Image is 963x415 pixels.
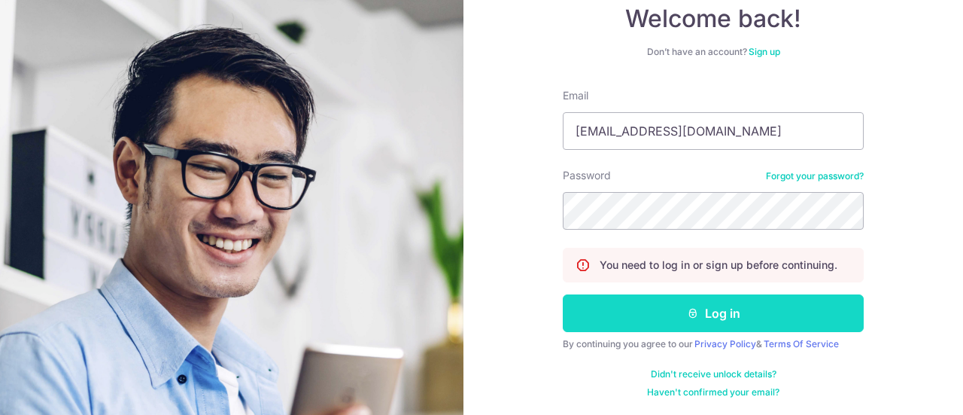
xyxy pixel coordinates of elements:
a: Haven't confirmed your email? [647,386,779,398]
button: Log in [563,294,864,332]
label: Password [563,168,611,183]
a: Privacy Policy [694,338,756,349]
p: You need to log in or sign up before continuing. [600,258,837,273]
input: Enter your Email [563,112,864,150]
label: Email [563,88,588,103]
div: By continuing you agree to our & [563,338,864,350]
a: Forgot your password? [766,170,864,182]
a: Terms Of Service [764,338,839,349]
a: Didn't receive unlock details? [651,368,776,380]
div: Don’t have an account? [563,46,864,58]
a: Sign up [749,46,780,57]
h4: Welcome back! [563,4,864,34]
